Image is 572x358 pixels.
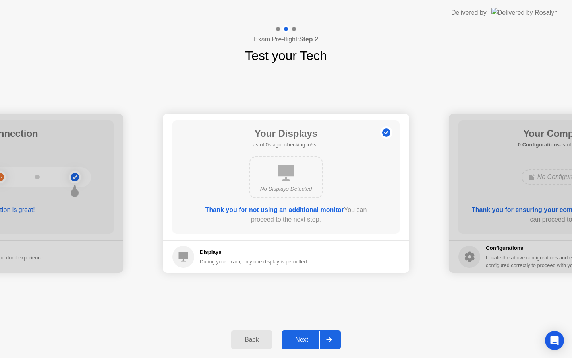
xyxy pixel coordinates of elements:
[200,248,307,256] h5: Displays
[299,36,318,43] b: Step 2
[451,8,487,18] div: Delivered by
[245,46,327,65] h1: Test your Tech
[284,336,319,343] div: Next
[195,205,377,224] div: You can proceed to the next step.
[205,206,344,213] b: Thank you for not using an additional monitor
[254,35,318,44] h4: Exam Pre-flight:
[200,258,307,265] div: During your exam, only one display is permitted
[253,141,319,149] h5: as of 0s ago, checking in5s..
[231,330,272,349] button: Back
[491,8,558,17] img: Delivered by Rosalyn
[234,336,270,343] div: Back
[253,126,319,141] h1: Your Displays
[282,330,341,349] button: Next
[545,331,564,350] div: Open Intercom Messenger
[257,185,315,193] div: No Displays Detected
